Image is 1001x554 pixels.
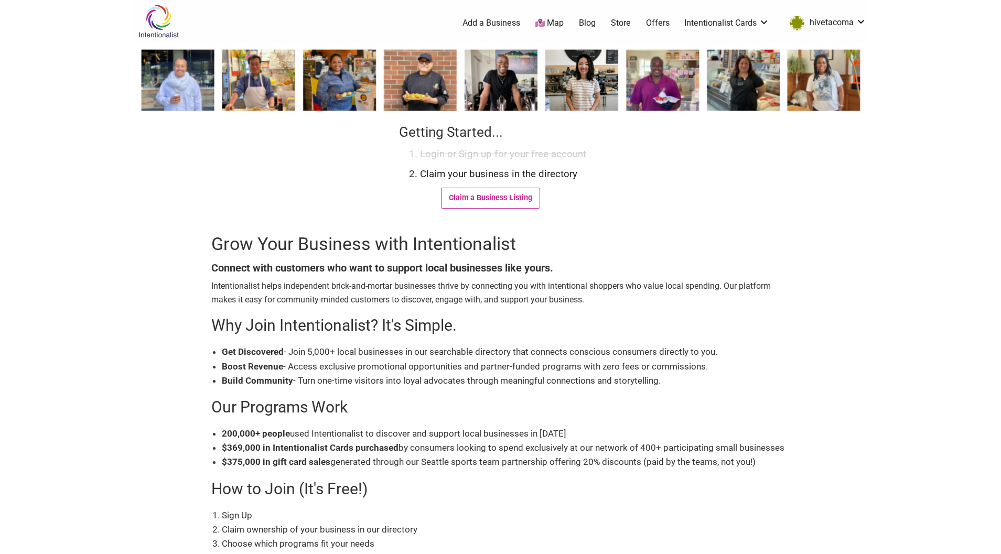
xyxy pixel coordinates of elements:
p: Intentionalist helps independent brick-and-mortar businesses thrive by connecting you with intent... [211,279,790,306]
h2: Why Join Intentionalist? It's Simple. [211,314,790,336]
img: Intentionalist [134,4,184,38]
li: generated through our Seattle sports team partnership offering 20% discounts (paid by the teams, ... [222,455,790,469]
a: hivetacoma [784,14,866,32]
li: used Intentionalist to discover and support local businesses in [DATE] [222,427,790,441]
b: Build Community [222,375,293,386]
li: - Access exclusive promotional opportunities and partner-funded programs with zero fees or commis... [222,360,790,374]
h2: How to Join (It's Free!) [211,478,790,500]
a: Offers [646,17,670,29]
img: Welcome Banner [134,42,868,118]
a: Claim a Business Listing [441,188,541,209]
a: Store [611,17,631,29]
b: $375,000 in gift card sales [222,457,330,467]
h3: Getting Started... [399,123,602,142]
b: Get Discovered [222,346,284,357]
a: Map [535,17,564,29]
li: Claim your business in the directory [420,167,598,219]
h2: Our Programs Work [211,396,790,418]
a: Add a Business [462,17,520,29]
li: - Join 5,000+ local businesses in our searchable directory that connects conscious consumers dire... [222,345,790,359]
li: Claim ownership of your business in our directory [222,523,790,537]
li: by consumers looking to spend exclusively at our network of 400+ participating small businesses [222,441,790,455]
li: Choose which programs fit your needs [222,537,790,551]
b: Connect with customers who want to support local businesses like yours. [211,262,553,274]
h1: Grow Your Business with Intentionalist [211,232,790,257]
li: Login or Sign up for your free account [420,147,598,162]
li: - Turn one-time visitors into loyal advocates through meaningful connections and storytelling. [222,374,790,388]
li: Sign Up [222,508,790,523]
b: 200,000+ people [222,428,290,439]
a: Blog [579,17,596,29]
a: Intentionalist Cards [684,17,769,29]
b: Boost Revenue [222,361,283,372]
b: $369,000 in Intentionalist Cards purchased [222,442,399,453]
